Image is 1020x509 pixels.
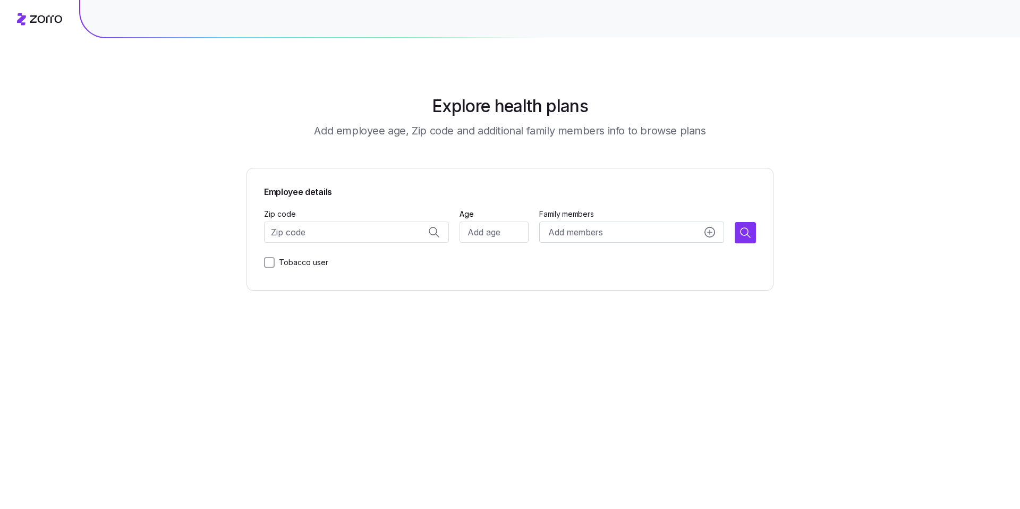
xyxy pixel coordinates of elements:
input: Add age [460,222,529,243]
label: Tobacco user [275,256,328,269]
label: Age [460,208,474,220]
input: Zip code [264,222,449,243]
svg: add icon [704,227,715,237]
h1: Explore health plans [432,94,588,119]
label: Zip code [264,208,296,220]
button: Add membersadd icon [539,222,724,243]
h3: Add employee age, Zip code and additional family members info to browse plans [314,123,705,138]
span: Employee details [264,185,756,199]
span: Family members [539,209,724,219]
span: Add members [548,226,602,239]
